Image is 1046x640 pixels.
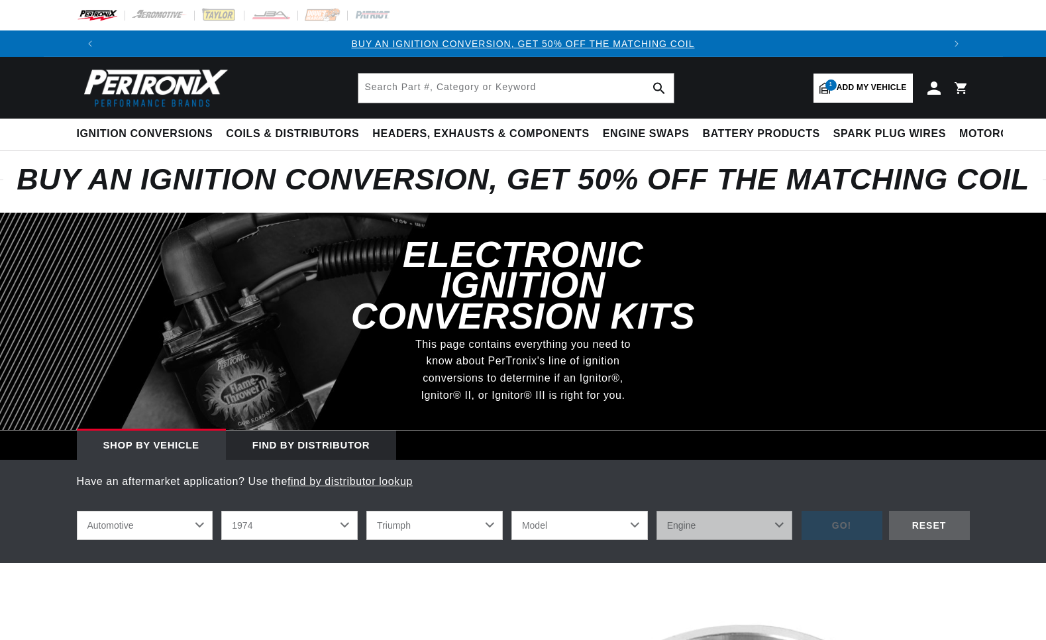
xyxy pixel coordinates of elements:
[833,127,946,141] span: Spark Plug Wires
[837,81,907,94] span: Add my vehicle
[943,30,970,57] button: Translation missing: en.sections.announcements.next_announcement
[372,127,589,141] span: Headers, Exhausts & Components
[827,119,953,150] summary: Spark Plug Wires
[77,431,226,460] div: Shop by vehicle
[77,511,213,540] select: Ride Type
[221,511,358,540] select: Year
[77,473,970,490] p: Have an aftermarket application? Use the
[959,127,1038,141] span: Motorcycle
[813,74,913,103] a: 1Add my vehicle
[656,511,793,540] select: Engine
[407,336,640,403] p: This page contains everything you need to know about PerTronix's line of ignition conversions to ...
[645,74,674,103] button: search button
[325,239,722,332] h3: Electronic Ignition Conversion Kits
[889,511,970,541] div: RESET
[703,127,820,141] span: Battery Products
[351,38,694,49] a: BUY AN IGNITION CONVERSION, GET 50% OFF THE MATCHING COIL
[511,511,648,540] select: Model
[366,511,503,540] select: Make
[77,119,220,150] summary: Ignition Conversions
[77,65,229,111] img: Pertronix
[103,36,943,51] div: 1 of 3
[603,127,690,141] span: Engine Swaps
[825,80,837,91] span: 1
[77,127,213,141] span: Ignition Conversions
[226,127,359,141] span: Coils & Distributors
[288,476,413,487] a: find by distributor lookup
[226,431,397,460] div: Find by Distributor
[77,30,103,57] button: Translation missing: en.sections.announcements.previous_announcement
[219,119,366,150] summary: Coils & Distributors
[696,119,827,150] summary: Battery Products
[366,119,596,150] summary: Headers, Exhausts & Components
[358,74,674,103] input: Search Part #, Category or Keyword
[596,119,696,150] summary: Engine Swaps
[44,30,1003,57] slideshow-component: Translation missing: en.sections.announcements.announcement_bar
[953,119,1045,150] summary: Motorcycle
[103,36,943,51] div: Announcement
